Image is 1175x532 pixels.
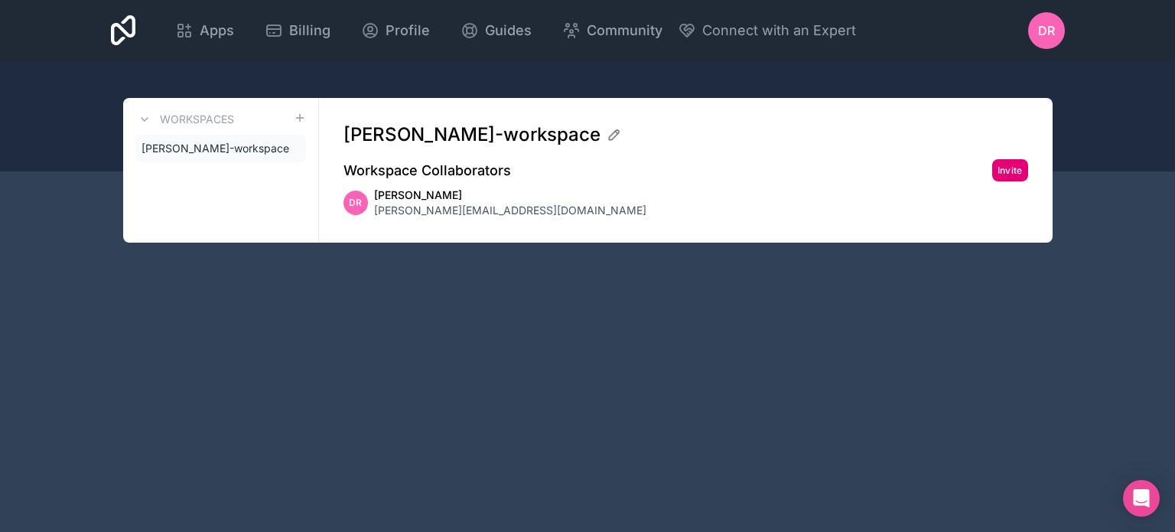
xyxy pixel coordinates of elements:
a: [PERSON_NAME]-workspace [135,135,306,162]
a: Apps [163,14,246,47]
h3: Workspaces [160,112,234,127]
button: Invite [992,159,1028,181]
span: [PERSON_NAME] [374,188,646,203]
a: Community [550,14,675,47]
a: Billing [252,14,343,47]
span: [PERSON_NAME][EMAIL_ADDRESS][DOMAIN_NAME] [374,203,646,218]
a: Guides [448,14,544,47]
a: Workspaces [135,110,234,129]
span: Guides [485,20,532,41]
h2: Workspace Collaborators [343,160,511,181]
button: Connect with an Expert [678,20,856,41]
div: Open Intercom Messenger [1123,480,1160,517]
span: Billing [289,20,330,41]
a: Profile [349,14,442,47]
span: Connect with an Expert [702,20,856,41]
span: Community [587,20,662,41]
span: DR [1038,21,1055,40]
span: Apps [200,20,234,41]
span: [PERSON_NAME]-workspace [343,122,601,147]
span: Profile [386,20,430,41]
span: [PERSON_NAME]-workspace [142,141,289,156]
span: DR [349,197,362,209]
